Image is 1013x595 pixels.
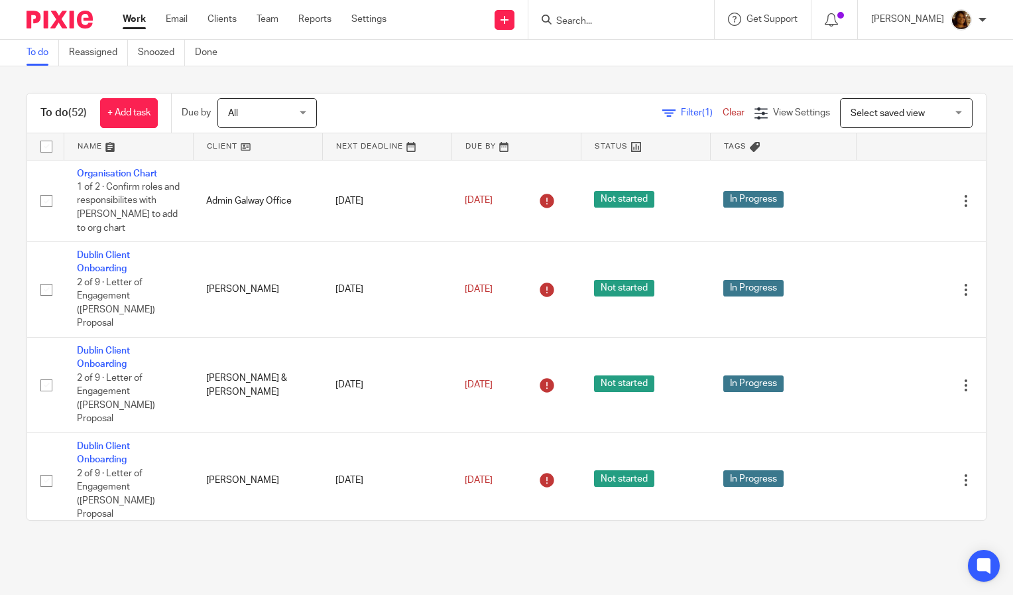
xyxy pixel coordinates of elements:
span: [DATE] [465,196,493,206]
span: In Progress [723,191,784,208]
span: Filter [681,108,723,117]
span: (52) [68,107,87,118]
span: [DATE] [465,380,493,389]
a: Reports [298,13,331,26]
td: [DATE] [322,160,451,242]
a: Team [257,13,278,26]
td: [DATE] [322,338,451,433]
a: Settings [351,13,387,26]
span: Not started [594,280,654,297]
span: 2 of 9 · Letter of Engagement ([PERSON_NAME]) Proposal [77,469,155,519]
span: [DATE] [465,285,493,294]
a: + Add task [100,98,158,128]
td: [PERSON_NAME] [193,433,322,529]
span: 2 of 9 · Letter of Engagement ([PERSON_NAME]) Proposal [77,373,155,424]
td: [PERSON_NAME] & [PERSON_NAME] [193,338,322,433]
a: Email [166,13,188,26]
span: Tags [724,143,746,150]
a: Snoozed [138,40,185,66]
span: Get Support [746,15,798,24]
input: Search [555,16,674,28]
span: View Settings [773,108,830,117]
span: (1) [702,108,713,117]
a: To do [27,40,59,66]
h1: To do [40,106,87,120]
a: Reassigned [69,40,128,66]
span: Not started [594,375,654,392]
span: 1 of 2 · Confirm roles and responsibilites with [PERSON_NAME] to add to org chart [77,182,180,233]
a: Clear [723,108,745,117]
span: In Progress [723,280,784,297]
td: Admin Galway Office [193,160,322,242]
span: In Progress [723,470,784,487]
a: Work [123,13,146,26]
span: 2 of 9 · Letter of Engagement ([PERSON_NAME]) Proposal [77,278,155,328]
img: Pixie [27,11,93,29]
a: Organisation Chart [77,169,157,178]
a: Dublin Client Onboarding [77,251,130,273]
span: Not started [594,191,654,208]
td: [DATE] [322,433,451,529]
a: Done [195,40,227,66]
p: Due by [182,106,211,119]
img: Arvinder.jpeg [951,9,972,31]
span: All [228,109,238,118]
span: Select saved view [851,109,925,118]
span: In Progress [723,375,784,392]
span: Not started [594,470,654,487]
a: Clients [208,13,237,26]
p: [PERSON_NAME] [871,13,944,26]
a: Dublin Client Onboarding [77,346,130,369]
a: Dublin Client Onboarding [77,442,130,464]
td: [DATE] [322,242,451,338]
td: [PERSON_NAME] [193,242,322,338]
span: [DATE] [465,476,493,485]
